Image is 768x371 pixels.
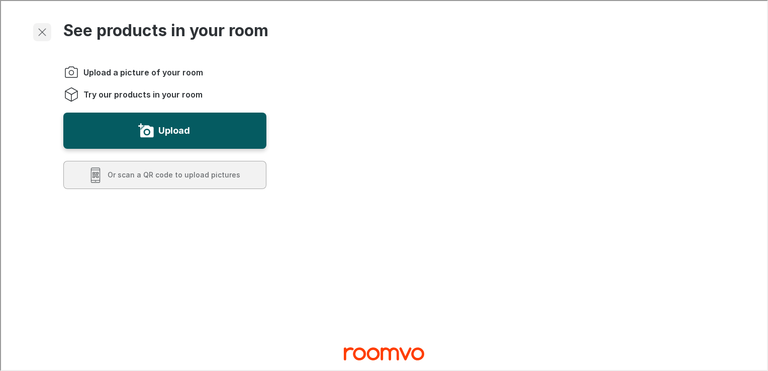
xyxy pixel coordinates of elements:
span: Try our products in your room [82,88,202,99]
button: Scan a QR code to upload pictures [62,160,265,188]
button: Exit visualizer [32,22,50,40]
span: Upload a picture of your room [82,66,202,77]
label: Upload [157,122,189,138]
button: Upload a picture of your room [62,112,265,148]
ol: Instructions [62,63,265,102]
a: Visit Torontonian Flooring homepage [343,342,423,363]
